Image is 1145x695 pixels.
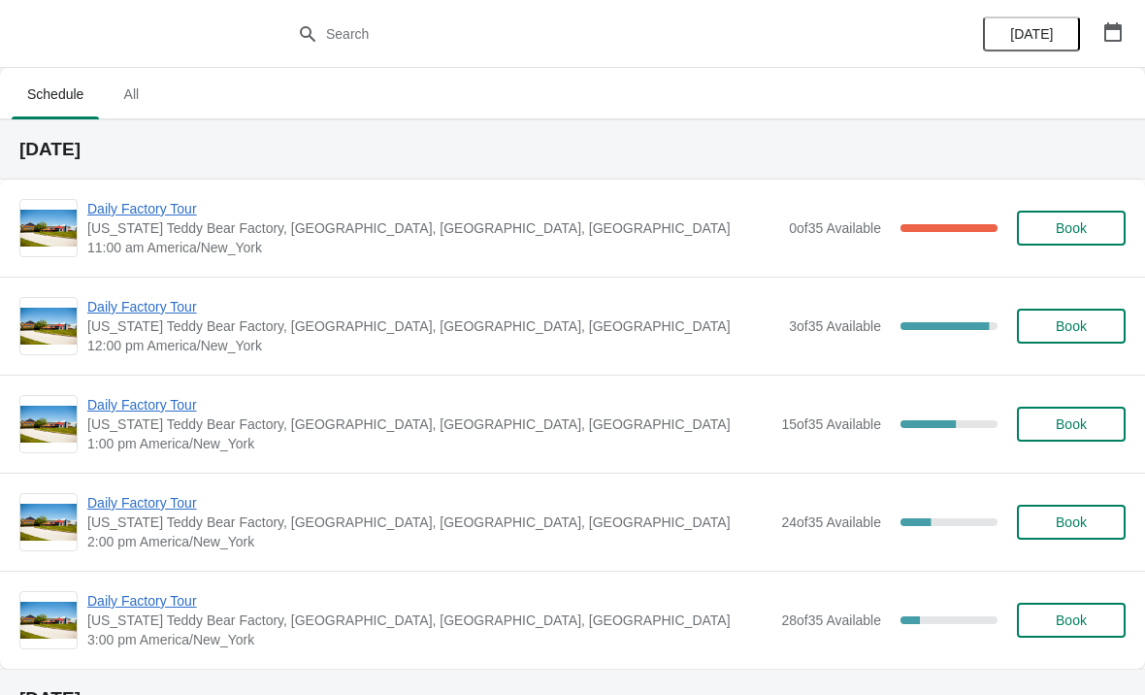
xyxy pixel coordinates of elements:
img: Daily Factory Tour | Vermont Teddy Bear Factory, Shelburne Road, Shelburne, VT, USA | 2:00 pm Ame... [20,504,77,542]
button: Book [1017,407,1126,442]
span: [US_STATE] Teddy Bear Factory, [GEOGRAPHIC_DATA], [GEOGRAPHIC_DATA], [GEOGRAPHIC_DATA] [87,218,779,238]
span: 1:00 pm America/New_York [87,434,771,453]
span: Daily Factory Tour [87,297,779,316]
span: Book [1056,416,1087,432]
img: Daily Factory Tour | Vermont Teddy Bear Factory, Shelburne Road, Shelburne, VT, USA | 1:00 pm Ame... [20,406,77,444]
img: Daily Factory Tour | Vermont Teddy Bear Factory, Shelburne Road, Shelburne, VT, USA | 11:00 am Am... [20,210,77,248]
span: 11:00 am America/New_York [87,238,779,257]
span: Daily Factory Tour [87,493,771,513]
span: Book [1056,318,1087,334]
span: 24 of 35 Available [781,514,881,530]
button: Book [1017,211,1126,246]
button: Book [1017,505,1126,540]
span: 15 of 35 Available [781,416,881,432]
span: Book [1056,514,1087,530]
span: Book [1056,612,1087,628]
span: Daily Factory Tour [87,591,771,611]
span: Daily Factory Tour [87,395,771,414]
button: Book [1017,309,1126,344]
span: 28 of 35 Available [781,612,881,628]
span: 3 of 35 Available [789,318,881,334]
input: Search [325,17,859,51]
span: Daily Factory Tour [87,199,779,218]
span: 0 of 35 Available [789,220,881,236]
span: 12:00 pm America/New_York [87,336,779,355]
span: [DATE] [1010,26,1053,42]
span: All [107,77,155,112]
button: Book [1017,603,1126,638]
span: [US_STATE] Teddy Bear Factory, [GEOGRAPHIC_DATA], [GEOGRAPHIC_DATA], [GEOGRAPHIC_DATA] [87,611,771,630]
span: 3:00 pm America/New_York [87,630,771,649]
span: Book [1056,220,1087,236]
span: 2:00 pm America/New_York [87,532,771,551]
span: [US_STATE] Teddy Bear Factory, [GEOGRAPHIC_DATA], [GEOGRAPHIC_DATA], [GEOGRAPHIC_DATA] [87,513,771,532]
span: Schedule [12,77,99,112]
button: [DATE] [983,17,1080,51]
span: [US_STATE] Teddy Bear Factory, [GEOGRAPHIC_DATA], [GEOGRAPHIC_DATA], [GEOGRAPHIC_DATA] [87,414,771,434]
h2: [DATE] [19,140,1126,159]
img: Daily Factory Tour | Vermont Teddy Bear Factory, Shelburne Road, Shelburne, VT, USA | 12:00 pm Am... [20,308,77,346]
img: Daily Factory Tour | Vermont Teddy Bear Factory, Shelburne Road, Shelburne, VT, USA | 3:00 pm Ame... [20,602,77,640]
span: [US_STATE] Teddy Bear Factory, [GEOGRAPHIC_DATA], [GEOGRAPHIC_DATA], [GEOGRAPHIC_DATA] [87,316,779,336]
